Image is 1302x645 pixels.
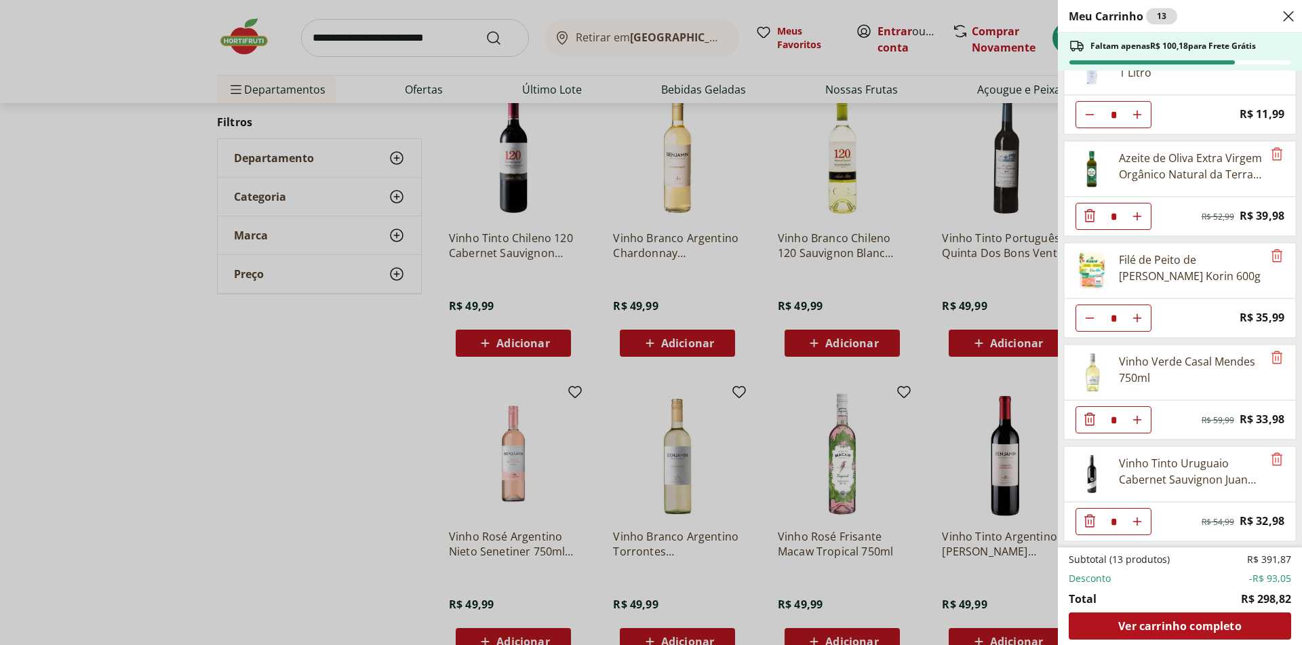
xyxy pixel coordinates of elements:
button: Aumentar Quantidade [1124,305,1151,332]
h2: Meu Carrinho [1069,8,1177,24]
a: Ver carrinho completo [1069,612,1291,640]
button: Diminuir Quantidade [1076,203,1103,230]
span: R$ 32,98 [1240,512,1284,530]
span: Faltam apenas R$ 100,18 para Frete Grátis [1090,41,1256,52]
span: Total [1069,591,1097,607]
img: Filé de Peito de Frango Congelado Korin 600g [1073,252,1111,290]
span: R$ 33,98 [1240,410,1284,429]
div: Filé de Peito de [PERSON_NAME] Korin 600g [1119,252,1263,284]
span: R$ 59,99 [1202,415,1234,426]
span: R$ 35,99 [1240,309,1284,327]
div: 13 [1146,8,1177,24]
span: Subtotal (13 produtos) [1069,553,1170,566]
button: Remove [1269,248,1285,265]
span: R$ 52,99 [1202,212,1234,222]
button: Diminuir Quantidade [1076,101,1103,128]
div: Vinho Verde Casal Mendes 750ml [1119,353,1263,386]
button: Diminuir Quantidade [1076,305,1103,332]
button: Remove [1269,146,1285,163]
span: Desconto [1069,572,1111,585]
button: Remove [1269,452,1285,468]
input: Quantidade Atual [1103,305,1124,331]
button: Remove [1269,350,1285,366]
button: Aumentar Quantidade [1124,203,1151,230]
span: R$ 39,98 [1240,207,1284,225]
img: Vinho Verde Casal Mendes 750ml [1073,353,1111,391]
img: Azeite de Oliva Extra Virgem Orgânico Natural da Terra 500ml [1073,150,1111,188]
button: Diminuir Quantidade [1076,508,1103,535]
span: R$ 391,87 [1247,553,1291,566]
input: Quantidade Atual [1103,203,1124,229]
button: Diminuir Quantidade [1076,406,1103,433]
span: R$ 54,99 [1202,517,1234,528]
div: Azeite de Oliva Extra Virgem Orgânico Natural da Terra 500ml [1119,150,1263,182]
span: R$ 11,99 [1240,105,1284,123]
button: Aumentar Quantidade [1124,101,1151,128]
span: Ver carrinho completo [1118,621,1241,631]
button: Aumentar Quantidade [1124,406,1151,433]
button: Aumentar Quantidade [1124,508,1151,535]
div: Vinho Tinto Uruguaio Cabernet Sauvignon Juan Carrau 750ml [1119,455,1263,488]
input: Quantidade Atual [1103,407,1124,433]
span: R$ 298,82 [1241,591,1291,607]
span: -R$ 93,05 [1249,572,1291,585]
input: Quantidade Atual [1103,102,1124,128]
img: Vinho Tinto Uruguaio Cabernet Sauvignon Juan Carrau 750ml [1073,455,1111,493]
input: Quantidade Atual [1103,509,1124,534]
